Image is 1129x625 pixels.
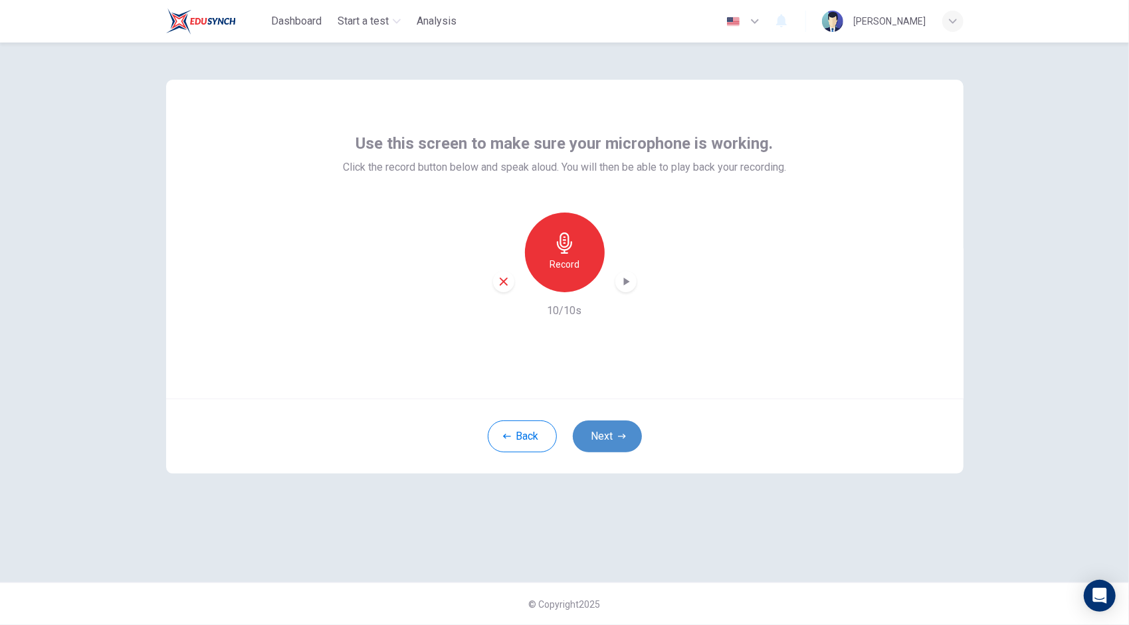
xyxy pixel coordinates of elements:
[166,8,266,35] a: Rosedale logo
[166,8,236,35] img: Rosedale logo
[548,303,582,319] h6: 10/10s
[271,13,322,29] span: Dashboard
[725,17,742,27] img: en
[488,420,557,452] button: Back
[343,159,786,175] span: Click the record button below and speak aloud. You will then be able to play back your recording.
[417,13,457,29] span: Analysis
[525,213,605,292] button: Record
[338,13,389,29] span: Start a test
[854,13,926,29] div: [PERSON_NAME]
[1084,580,1116,612] div: Open Intercom Messenger
[332,9,406,33] button: Start a test
[822,11,843,32] img: Profile picture
[356,133,773,154] span: Use this screen to make sure your microphone is working.
[573,420,642,452] button: Next
[550,256,579,272] h6: Record
[266,9,327,33] button: Dashboard
[529,599,601,610] span: © Copyright 2025
[411,9,462,33] button: Analysis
